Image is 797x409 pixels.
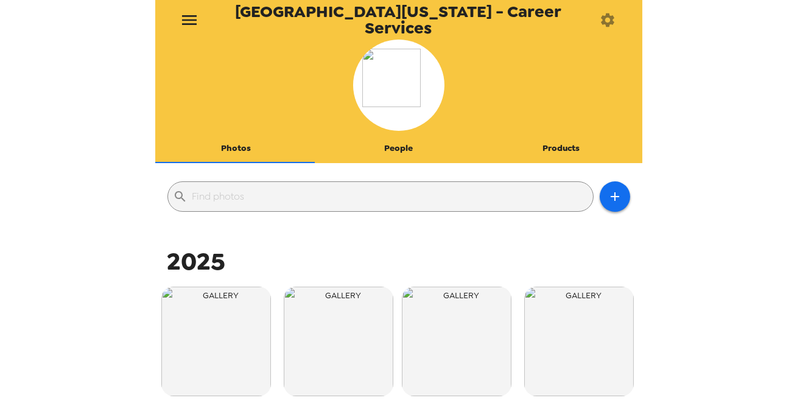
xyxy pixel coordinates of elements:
[284,287,393,396] img: gallery
[209,4,588,36] span: [GEOGRAPHIC_DATA][US_STATE] - Career Services
[524,287,634,396] img: gallery
[167,245,226,278] span: 2025
[192,187,588,206] input: Find photos
[362,49,435,122] img: org logo
[402,287,511,396] img: gallery
[480,134,642,163] button: Products
[161,287,271,396] img: gallery
[155,134,318,163] button: Photos
[317,134,480,163] button: People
